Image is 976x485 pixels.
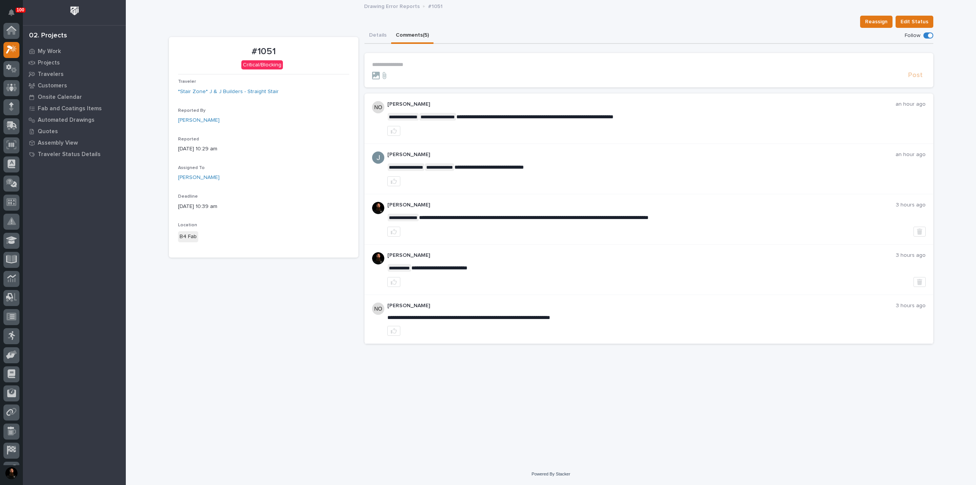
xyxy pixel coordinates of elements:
[387,252,896,259] p: [PERSON_NAME]
[896,252,926,259] p: 3 hours ago
[38,151,101,158] p: Traveler Status Details
[372,202,384,214] img: zmKUmRVDQjmBLfnAs97p
[178,145,349,153] p: [DATE] 10:29 am
[23,80,126,91] a: Customers
[178,116,220,124] a: [PERSON_NAME]
[896,16,933,28] button: Edit Status
[896,151,926,158] p: an hour ago
[23,57,126,68] a: Projects
[17,7,24,13] p: 100
[387,227,400,237] button: like this post
[387,101,896,108] p: [PERSON_NAME]
[23,137,126,148] a: Assembly View
[364,2,420,10] p: Drawing Error Reports
[901,17,928,26] span: Edit Status
[913,277,926,287] button: Delete post
[865,17,888,26] span: Reassign
[3,5,19,21] button: Notifications
[387,303,896,309] p: [PERSON_NAME]
[372,252,384,264] img: zmKUmRVDQjmBLfnAs97p
[23,68,126,80] a: Travelers
[23,126,126,137] a: Quotes
[896,303,926,309] p: 3 hours ago
[178,46,349,57] p: #1051
[860,16,893,28] button: Reassign
[38,128,58,135] p: Quotes
[387,202,896,208] p: [PERSON_NAME]
[364,28,391,44] button: Details
[178,194,198,199] span: Deadline
[896,101,926,108] p: an hour ago
[241,60,283,70] div: Critical/Blocking
[896,202,926,208] p: 3 hours ago
[38,117,95,124] p: Automated Drawings
[38,60,60,66] p: Projects
[387,126,400,136] button: like this post
[23,103,126,114] a: Fab and Coatings Items
[531,472,570,476] a: Powered By Stacker
[908,71,923,80] span: Post
[387,277,400,287] button: like this post
[10,9,19,21] div: Notifications100
[178,137,199,142] span: Reported
[905,32,920,39] p: Follow
[23,148,126,160] a: Traveler Status Details
[38,94,82,101] p: Onsite Calendar
[178,223,197,227] span: Location
[178,174,220,182] a: [PERSON_NAME]
[23,45,126,57] a: My Work
[38,105,102,112] p: Fab and Coatings Items
[387,151,896,158] p: [PERSON_NAME]
[387,176,400,186] button: like this post
[38,140,78,147] p: Assembly View
[372,151,384,164] img: ACg8ocIJHU6JEmo4GV-3KL6HuSvSpWhSGqG5DdxF6tKpN6m2=s96-c
[391,28,433,44] button: Comments (5)
[428,2,443,10] p: #1051
[178,231,198,242] div: B4 Fab
[905,71,926,80] button: Post
[38,82,67,89] p: Customers
[38,48,61,55] p: My Work
[178,79,196,84] span: Traveler
[178,203,349,211] p: [DATE] 10:39 am
[387,326,400,336] button: like this post
[29,32,67,40] div: 02. Projects
[38,71,64,78] p: Travelers
[3,465,19,481] button: users-avatar
[67,4,82,18] img: Workspace Logo
[23,114,126,126] a: Automated Drawings
[178,88,279,96] a: *Stair Zone* J & J Builders - Straight Stair
[23,91,126,103] a: Onsite Calendar
[178,108,205,113] span: Reported By
[913,227,926,237] button: Delete post
[178,166,205,170] span: Assigned To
